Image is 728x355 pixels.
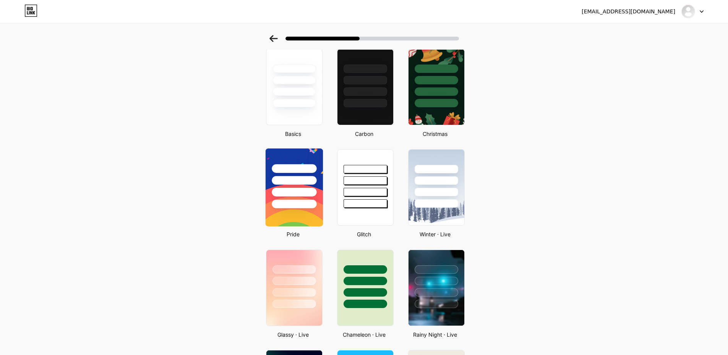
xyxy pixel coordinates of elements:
[264,130,323,138] div: Basics
[406,331,465,339] div: Rainy Night · Live
[681,4,696,19] img: galineos
[335,230,394,238] div: Glitch
[582,8,675,16] div: [EMAIL_ADDRESS][DOMAIN_NAME]
[335,130,394,138] div: Carbon
[406,230,465,238] div: Winter · Live
[264,331,323,339] div: Glassy · Live
[406,130,465,138] div: Christmas
[335,331,394,339] div: Chameleon · Live
[265,148,323,226] img: pride-mobile.png
[264,230,323,238] div: Pride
